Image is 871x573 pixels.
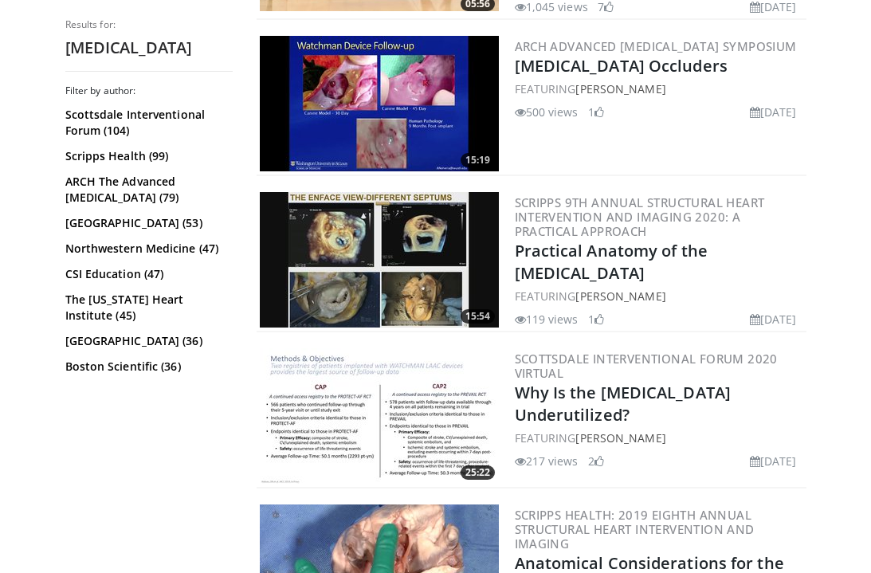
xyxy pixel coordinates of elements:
a: Why Is the [MEDICAL_DATA] Underutilized? [515,382,732,426]
h2: [MEDICAL_DATA] [65,37,233,58]
p: Results for: [65,18,233,31]
a: Scottsdale Interventional Forum (104) [65,107,229,139]
span: 15:19 [461,153,495,167]
h3: Filter by author: [65,84,233,97]
a: ARCH The Advanced [MEDICAL_DATA] (79) [65,174,229,206]
a: Boston Scientific (36) [65,359,229,375]
li: 119 views [515,311,579,328]
li: 1 [588,311,604,328]
a: 15:54 [260,192,499,328]
a: [PERSON_NAME] [575,81,665,96]
a: [GEOGRAPHIC_DATA] (36) [65,333,229,349]
img: ff1463ca-cfd3-4a93-8540-42cf60c96143.300x170_q85_crop-smart_upscale.jpg [260,348,499,484]
a: Scottsdale Interventional Forum 2020 Virtual [515,351,778,381]
a: Northwestern Medicine (47) [65,241,229,257]
a: [GEOGRAPHIC_DATA] (53) [65,215,229,231]
img: 5e37bce1-a6ce-4bc0-a4a5-37750a0fe8ac.300x170_q85_crop-smart_upscale.jpg [260,36,499,171]
a: Scripps Health: 2019 Eighth Annual Structural Heart Intervention and Imaging [515,507,755,551]
a: [MEDICAL_DATA] Occluders [515,55,728,77]
a: The [US_STATE] Heart Institute (45) [65,292,229,324]
div: FEATURING [515,80,803,97]
a: [PERSON_NAME] [575,288,665,304]
a: [PERSON_NAME] [575,430,665,445]
a: 15:19 [260,36,499,171]
li: 217 views [515,453,579,469]
a: ARCH Advanced [MEDICAL_DATA] Symposium [515,38,797,54]
li: [DATE] [750,104,797,120]
li: 2 [588,453,604,469]
a: Practical Anatomy of the [MEDICAL_DATA] [515,240,708,284]
span: 15:54 [461,309,495,324]
li: [DATE] [750,311,797,328]
div: FEATURING [515,288,803,304]
div: FEATURING [515,430,803,446]
a: 25:22 [260,348,499,484]
li: 500 views [515,104,579,120]
li: 1 [588,104,604,120]
a: Scripps 9th Annual Structural Heart Intervention and Imaging 2020: A Practical Approach [515,194,765,239]
a: Scripps Health (99) [65,148,229,164]
span: 25:22 [461,465,495,480]
li: [DATE] [750,453,797,469]
img: daee2c08-fd97-41c1-84a5-3839779e923a.300x170_q85_crop-smart_upscale.jpg [260,192,499,328]
a: CSI Education (47) [65,266,229,282]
